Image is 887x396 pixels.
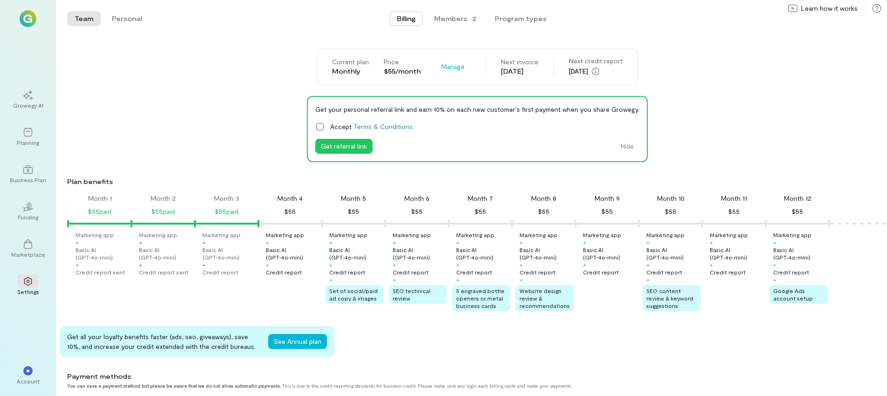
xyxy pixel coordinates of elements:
div: Credit report sent [139,268,188,276]
div: Get all your loyalty benefits faster (ads, seo, giveaways), save 10%, and increase your credit ex... [67,332,261,351]
div: Month 11 [721,194,747,203]
button: Get referral link [315,139,373,154]
div: + [266,239,269,246]
button: Program types [487,11,554,26]
div: Marketing app [646,231,685,239]
div: Growegy AI [13,102,43,109]
span: Manage [441,62,464,71]
div: $55 paid [215,206,238,217]
div: Marketing app [76,231,114,239]
div: Marketing app [329,231,367,239]
div: + [456,276,459,283]
div: $55/month [384,67,421,76]
div: Marketing app [520,231,558,239]
div: Funding [18,213,38,221]
div: Next credit report [569,56,623,66]
div: + [456,239,459,246]
div: + [76,239,79,246]
span: Billing [397,14,416,23]
div: Credit report [393,268,429,276]
span: SEO technical review [393,287,430,301]
div: [DATE] [569,66,623,77]
div: Month 12 [784,194,811,203]
div: Month 10 [657,194,685,203]
div: Basic AI (GPT‑4o‑mini) [139,246,193,261]
span: 5 engraved bottle openers or metal business cards [456,287,505,309]
span: Accept [330,122,413,131]
div: Month 6 [404,194,430,203]
div: Credit report [710,268,746,276]
div: Marketing app [139,231,177,239]
div: + [329,261,333,268]
div: + [773,261,776,268]
div: + [329,276,333,283]
div: Basic AI (GPT‑4o‑mini) [393,246,447,261]
div: + [520,239,523,246]
div: + [76,261,79,268]
div: Marketing app [710,231,748,239]
div: Get your personal referral link and earn 10% on each new customer's first payment when you share ... [315,104,639,114]
div: Basic AI (GPT‑4o‑mini) [583,246,637,261]
div: $55 [284,206,296,217]
div: Credit report [456,268,492,276]
div: Price [384,57,421,67]
div: Basic AI (GPT‑4o‑mini) [710,246,764,261]
span: Website design review & recommendations [520,287,570,309]
div: Credit report [583,268,619,276]
div: + [646,239,650,246]
div: Next invoice [501,57,538,67]
div: Current plan [332,57,369,67]
div: Marketing app [266,231,304,239]
div: + [329,239,333,246]
div: Basic AI (GPT‑4o‑mini) [76,246,130,261]
span: SEO content review & keyword suggestions [646,287,693,309]
div: Basic AI (GPT‑4o‑mini) [329,246,383,261]
div: $55 [411,206,423,217]
div: $55 [538,206,549,217]
div: Marketplace [11,251,45,258]
div: Month 5 [341,194,366,203]
span: Set of social/paid ad copy & images [329,287,378,301]
div: + [456,261,459,268]
div: Credit report [329,268,365,276]
button: Members · 2 [427,11,484,26]
div: + [520,261,523,268]
div: + [393,276,396,283]
div: + [773,239,776,246]
div: + [393,239,396,246]
div: Settings [17,288,39,295]
span: Learn how it works [801,4,858,13]
div: + [139,261,142,268]
a: Funding [11,195,45,228]
div: Credit report sent [76,268,125,276]
button: Hide [615,139,639,154]
div: Basic AI (GPT‑4o‑mini) [520,246,574,261]
div: + [139,239,142,246]
div: + [646,261,650,268]
a: Marketplace [11,232,45,266]
a: Settings [11,269,45,303]
button: Team [67,11,101,26]
div: Credit report [520,268,555,276]
div: Basic AI (GPT‑4o‑mini) [646,246,700,261]
div: + [773,276,776,283]
div: Month 3 [214,194,239,203]
div: + [583,239,586,246]
div: Basic AI (GPT‑4o‑mini) [202,246,256,261]
button: Personal [104,11,149,26]
div: Marketing app [583,231,621,239]
div: Month 9 [595,194,620,203]
div: $55 paid [152,206,175,217]
div: Payment methods [67,372,801,381]
div: Month 1 [88,194,112,203]
div: Basic AI (GPT‑4o‑mini) [456,246,510,261]
div: This is due to the credit reporting standards for business credit. Please make sure you login eac... [67,383,801,389]
div: $55 [728,206,740,217]
div: + [202,261,206,268]
button: Manage [436,59,470,74]
span: Google Ads account setup [773,287,813,301]
div: Marketing app [456,231,494,239]
div: Business Plan [10,176,46,184]
div: Plan benefits [67,177,883,186]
